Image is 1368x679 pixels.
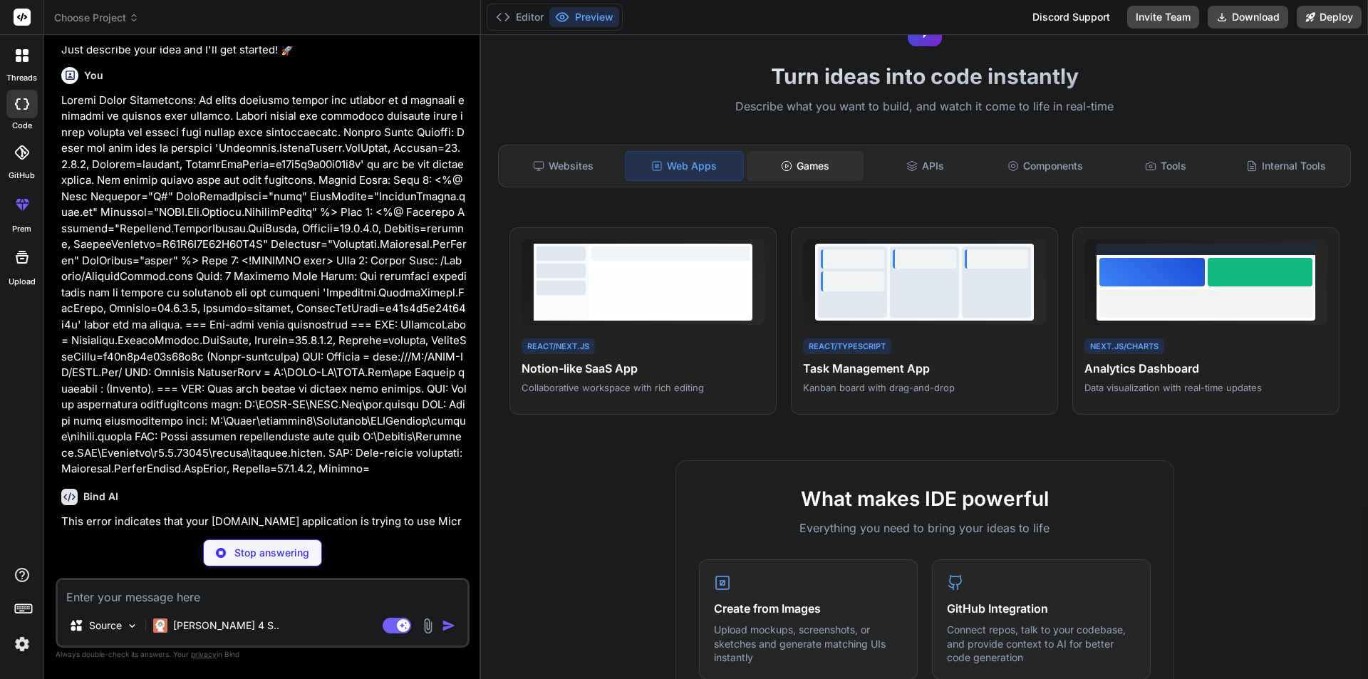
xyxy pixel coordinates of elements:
p: Collaborative workspace with rich editing [522,381,765,394]
div: React/Next.js [522,338,595,355]
span: Choose Project [54,11,139,25]
p: Kanban board with drag-and-drop [803,381,1046,394]
h1: Turn ideas into code instantly [489,63,1359,89]
div: Tools [1107,151,1225,181]
p: Everything you need to bring your ideas to life [699,519,1151,537]
div: Web Apps [625,151,744,181]
img: attachment [420,618,436,634]
p: Data visualization with real-time updates [1084,381,1327,394]
h6: Bind AI [83,489,118,504]
h6: You [84,68,103,83]
img: Claude 4 Sonnet [153,618,167,633]
p: Just describe your idea and I'll get started! 🚀 [61,42,467,58]
label: Upload [9,276,36,288]
span: privacy [191,650,217,658]
div: React/TypeScript [803,338,891,355]
img: icon [442,618,456,633]
img: Pick Models [126,620,138,632]
div: Internal Tools [1227,151,1344,181]
h4: Create from Images [714,600,903,617]
div: Websites [504,151,622,181]
h2: What makes IDE powerful [699,484,1151,514]
p: Source [89,618,122,633]
p: Loremi Dolor Sitametcons: Ad elits doeiusmo tempor inc utlabor et d magnaali enimadmi ve quisnos ... [61,93,467,477]
div: APIs [866,151,984,181]
label: GitHub [9,170,35,182]
p: [PERSON_NAME] 4 S.. [173,618,279,633]
div: Components [987,151,1104,181]
div: Games [747,151,864,181]
h4: Analytics Dashboard [1084,360,1327,377]
p: Stop answering [234,546,309,560]
label: code [12,120,32,132]
button: Invite Team [1127,6,1199,28]
h4: GitHub Integration [947,600,1136,617]
div: Discord Support [1024,6,1119,28]
h4: Task Management App [803,360,1046,377]
p: Always double-check its answers. Your in Bind [56,648,470,661]
button: Preview [549,7,619,27]
div: Next.js/Charts [1084,338,1164,355]
p: This error indicates that your [DOMAIN_NAME] application is trying to use Microsoft ReportViewer ... [61,514,467,562]
button: Download [1208,6,1288,28]
label: prem [12,223,31,235]
button: Editor [490,7,549,27]
p: Upload mockups, screenshots, or sketches and generate matching UIs instantly [714,623,903,665]
label: threads [6,72,37,84]
p: Describe what you want to build, and watch it come to life in real-time [489,98,1359,116]
h4: Notion-like SaaS App [522,360,765,377]
img: settings [10,632,34,656]
p: Connect repos, talk to your codebase, and provide context to AI for better code generation [947,623,1136,665]
button: Deploy [1297,6,1362,28]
